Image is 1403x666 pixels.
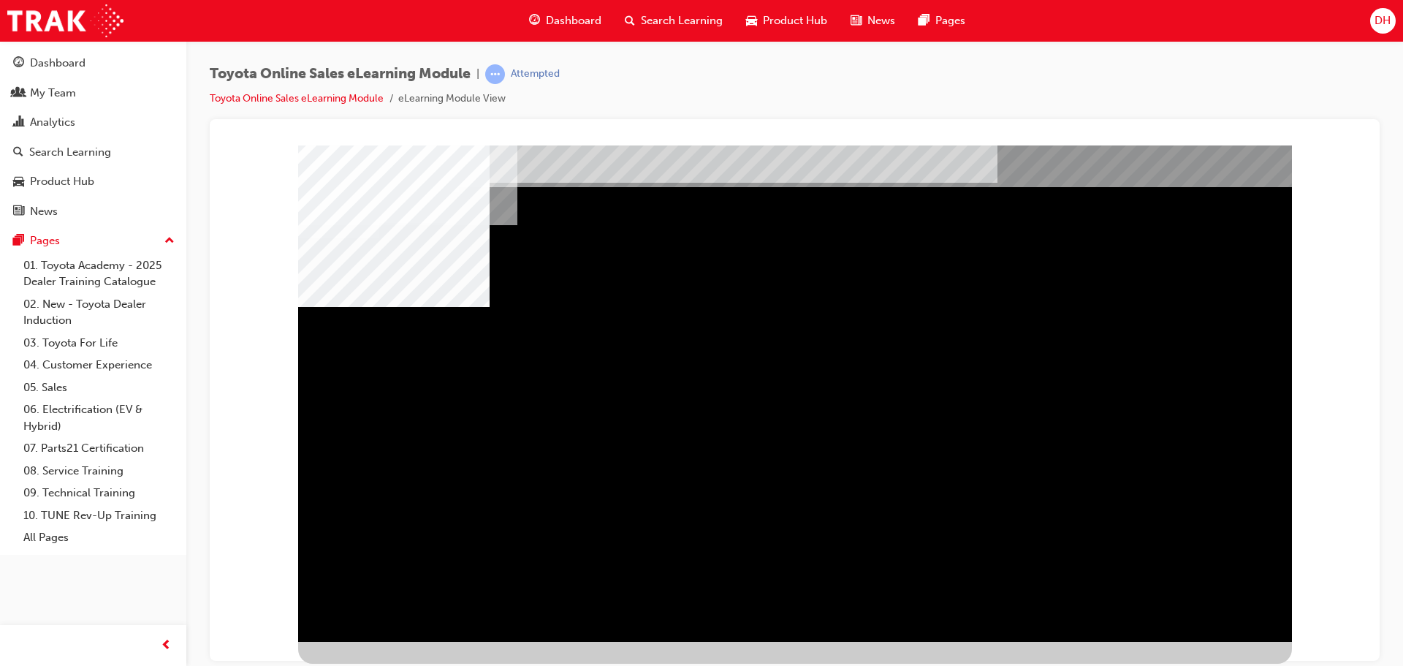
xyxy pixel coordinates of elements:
a: 07. Parts21 Certification [18,437,180,460]
span: News [867,12,895,29]
a: News [6,198,180,225]
div: Dashboard [30,55,85,72]
span: search-icon [625,12,635,30]
a: Product Hub [6,168,180,195]
button: Pages [6,227,180,254]
a: 01. Toyota Academy - 2025 Dealer Training Catalogue [18,254,180,293]
a: search-iconSearch Learning [613,6,734,36]
span: guage-icon [13,57,24,70]
li: eLearning Module View [398,91,506,107]
div: Product Hub [30,173,94,190]
span: people-icon [13,87,24,100]
a: 02. New - Toyota Dealer Induction [18,293,180,332]
span: search-icon [13,146,23,159]
span: learningRecordVerb_ATTEMPT-icon [485,64,505,84]
a: 10. TUNE Rev-Up Training [18,504,180,527]
span: | [476,66,479,83]
a: Analytics [6,109,180,136]
span: car-icon [746,12,757,30]
a: 05. Sales [18,376,180,399]
div: Pages [30,232,60,249]
a: pages-iconPages [907,6,977,36]
span: pages-icon [919,12,929,30]
a: All Pages [18,526,180,549]
a: car-iconProduct Hub [734,6,839,36]
span: Product Hub [763,12,827,29]
button: DashboardMy TeamAnalyticsSearch LearningProduct HubNews [6,47,180,227]
span: news-icon [851,12,862,30]
a: news-iconNews [839,6,907,36]
span: Search Learning [641,12,723,29]
a: Toyota Online Sales eLearning Module [210,92,384,105]
span: pages-icon [13,235,24,248]
a: 06. Electrification (EV & Hybrid) [18,398,180,437]
a: 08. Service Training [18,460,180,483]
a: My Team [6,80,180,107]
span: Dashboard [546,12,601,29]
div: BACK Trigger this button to go to the previous slide [77,496,169,523]
div: My Team [30,85,76,102]
div: Attempted [511,67,560,81]
a: Search Learning [6,139,180,166]
a: 09. Technical Training [18,482,180,504]
span: DH [1375,12,1391,29]
div: Analytics [30,114,75,131]
span: up-icon [164,232,175,251]
span: news-icon [13,205,24,219]
span: prev-icon [161,637,172,655]
a: guage-iconDashboard [517,6,613,36]
a: 03. Toyota For Life [18,332,180,355]
a: Dashboard [6,50,180,77]
span: guage-icon [529,12,540,30]
img: Trak [7,4,123,37]
span: chart-icon [13,116,24,129]
div: Search Learning [29,144,111,161]
div: News [30,203,58,220]
span: car-icon [13,175,24,189]
a: 04. Customer Experience [18,354,180,376]
span: Toyota Online Sales eLearning Module [210,66,471,83]
button: DH [1370,8,1396,34]
span: Pages [935,12,965,29]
